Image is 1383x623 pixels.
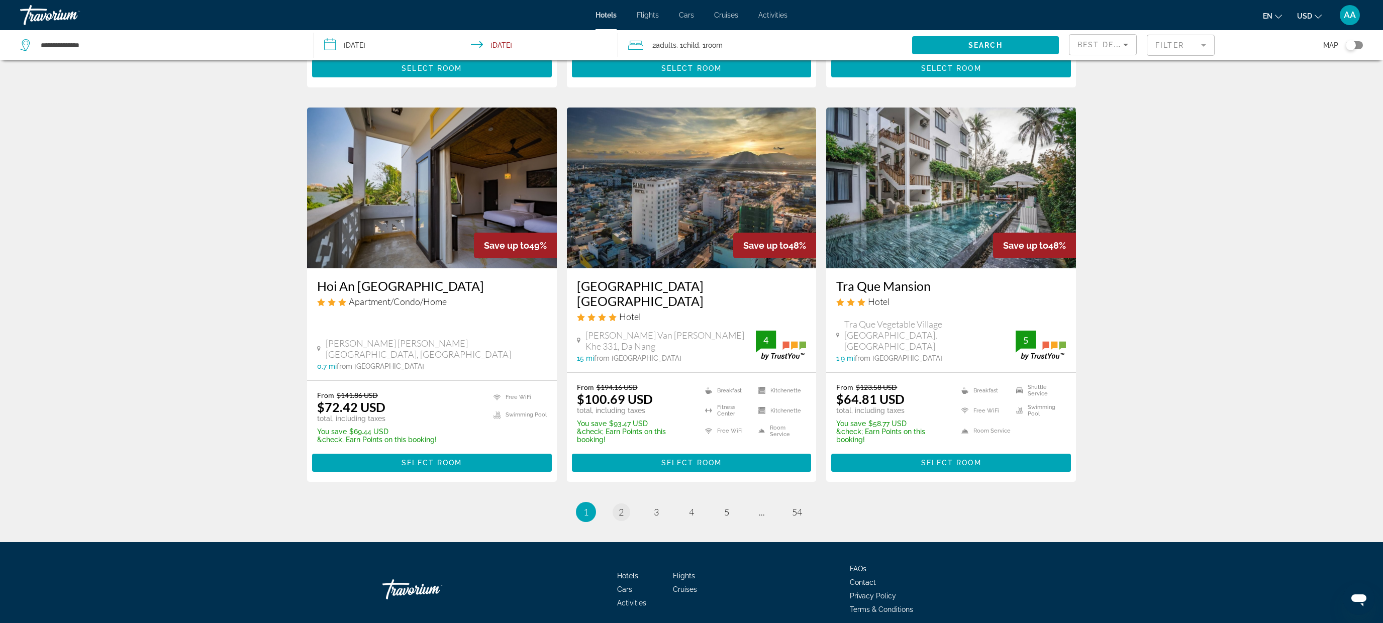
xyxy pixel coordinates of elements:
span: Select Room [661,64,722,72]
a: Hotel image [567,108,817,268]
div: 48% [993,233,1076,258]
a: Activities [758,11,787,19]
del: $123.58 USD [856,383,897,391]
a: Hotels [596,11,617,19]
li: Room Service [753,424,807,439]
span: You save [836,420,866,428]
a: Select Room [831,456,1071,467]
span: 4 [689,506,694,517]
p: $93.47 USD [577,420,693,428]
span: [PERSON_NAME] [PERSON_NAME][GEOGRAPHIC_DATA], [GEOGRAPHIC_DATA] [326,338,547,360]
span: 2 [619,506,624,517]
span: Save up to [1003,240,1048,251]
a: Cars [617,585,632,593]
span: en [1263,12,1272,20]
span: 5 [724,506,729,517]
span: from [GEOGRAPHIC_DATA] [855,354,942,362]
a: Cars [679,11,694,19]
button: Select Room [831,454,1071,472]
span: Select Room [921,64,981,72]
span: ... [759,506,765,517]
span: Tra Que Vegetable Village [GEOGRAPHIC_DATA], [GEOGRAPHIC_DATA] [844,319,1016,352]
span: Select Room [661,459,722,467]
ins: $100.69 USD [577,391,653,406]
span: 2 [652,38,676,52]
a: Contact [850,578,876,586]
span: Room [706,41,723,49]
button: Select Room [312,454,552,472]
span: 0.7 mi [317,362,337,370]
a: [GEOGRAPHIC_DATA] [GEOGRAPHIC_DATA] [577,278,807,308]
a: Cruises [673,585,697,593]
li: Swimming Pool [488,408,547,421]
div: 3 star Apartment [317,296,547,307]
nav: Pagination [307,502,1076,522]
button: Filter [1147,34,1215,56]
div: 4 star Hotel [577,311,807,322]
a: Travorium [20,2,121,28]
button: Select Room [831,59,1071,77]
li: Shuttle Service [1011,383,1066,398]
a: Tra Que Mansion [836,278,1066,293]
span: from [GEOGRAPHIC_DATA] [337,362,424,370]
del: $194.16 USD [597,383,638,391]
p: &check; Earn Points on this booking! [317,436,437,444]
span: [PERSON_NAME] Van [PERSON_NAME] Khe 331, Da Nang [585,330,756,352]
img: Hotel image [307,108,557,268]
ins: $64.81 USD [836,391,905,406]
span: From [577,383,594,391]
li: Breakfast [956,383,1011,398]
span: Select Room [402,64,462,72]
a: Select Room [572,61,812,72]
a: Hoi An [GEOGRAPHIC_DATA] [317,278,547,293]
div: 49% [474,233,557,258]
button: Toggle map [1338,41,1363,50]
button: Change language [1263,9,1282,23]
span: AA [1344,10,1356,20]
li: Free WiFi [956,403,1011,418]
a: Travorium [382,574,483,604]
p: $58.77 USD [836,420,949,428]
button: Select Room [312,59,552,77]
a: Privacy Policy [850,592,896,600]
span: Hotel [619,311,641,322]
div: 48% [733,233,816,258]
span: Save up to [743,240,788,251]
div: 4 [756,334,776,346]
a: Cruises [714,11,738,19]
a: Select Room [312,61,552,72]
span: Terms & Conditions [850,605,913,613]
span: Hotel [868,296,890,307]
li: Kitchenette [753,403,807,418]
button: Travelers: 2 adults, 1 child [618,30,912,60]
span: Flights [637,11,659,19]
button: Select Room [572,59,812,77]
span: 54 [792,506,802,517]
span: , 1 [699,38,723,52]
span: 3 [654,506,659,517]
li: Fitness Center [700,403,753,418]
span: Best Deals [1077,41,1130,49]
span: 1.9 mi [836,354,855,362]
span: From [317,391,334,399]
del: $141.86 USD [337,391,378,399]
span: 1 [583,506,588,517]
p: &check; Earn Points on this booking! [577,428,693,444]
div: 5 [1016,334,1036,346]
button: Search [912,36,1059,54]
button: Change currency [1297,9,1322,23]
span: Select Room [921,459,981,467]
span: Activities [617,599,646,607]
span: Map [1323,38,1338,52]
